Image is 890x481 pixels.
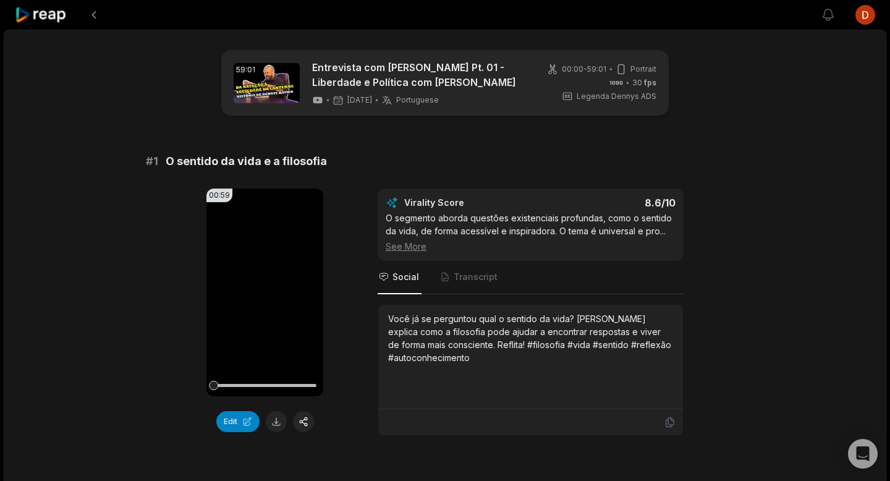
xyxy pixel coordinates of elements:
[386,211,676,253] div: O segmento aborda questões existenciais profundas, como o sentido da vida, de forma acessível e i...
[392,271,419,283] span: Social
[562,64,606,75] span: 00:00 - 59:01
[146,153,158,170] span: # 1
[166,153,327,170] span: O sentido da vida e a filosofia
[543,197,676,209] div: 8.6 /10
[577,91,656,102] span: Legenda Dennys ADS
[378,261,684,294] nav: Tabs
[632,77,656,88] span: 30
[848,439,878,469] div: Open Intercom Messenger
[454,271,498,283] span: Transcript
[347,95,372,105] span: [DATE]
[216,411,260,432] button: Edit
[404,197,537,209] div: Virality Score
[388,312,673,364] div: Você já se perguntou qual o sentido da vida? [PERSON_NAME] explica como a filosofia pode ajudar a...
[396,95,439,105] span: Portuguese
[630,64,656,75] span: Portrait
[644,78,656,87] span: fps
[386,240,676,253] div: See More
[206,189,323,396] video: Your browser does not support mp4 format.
[312,60,525,90] a: Entrevista com [PERSON_NAME] Pt. 01 - Liberdade e Política com [PERSON_NAME]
